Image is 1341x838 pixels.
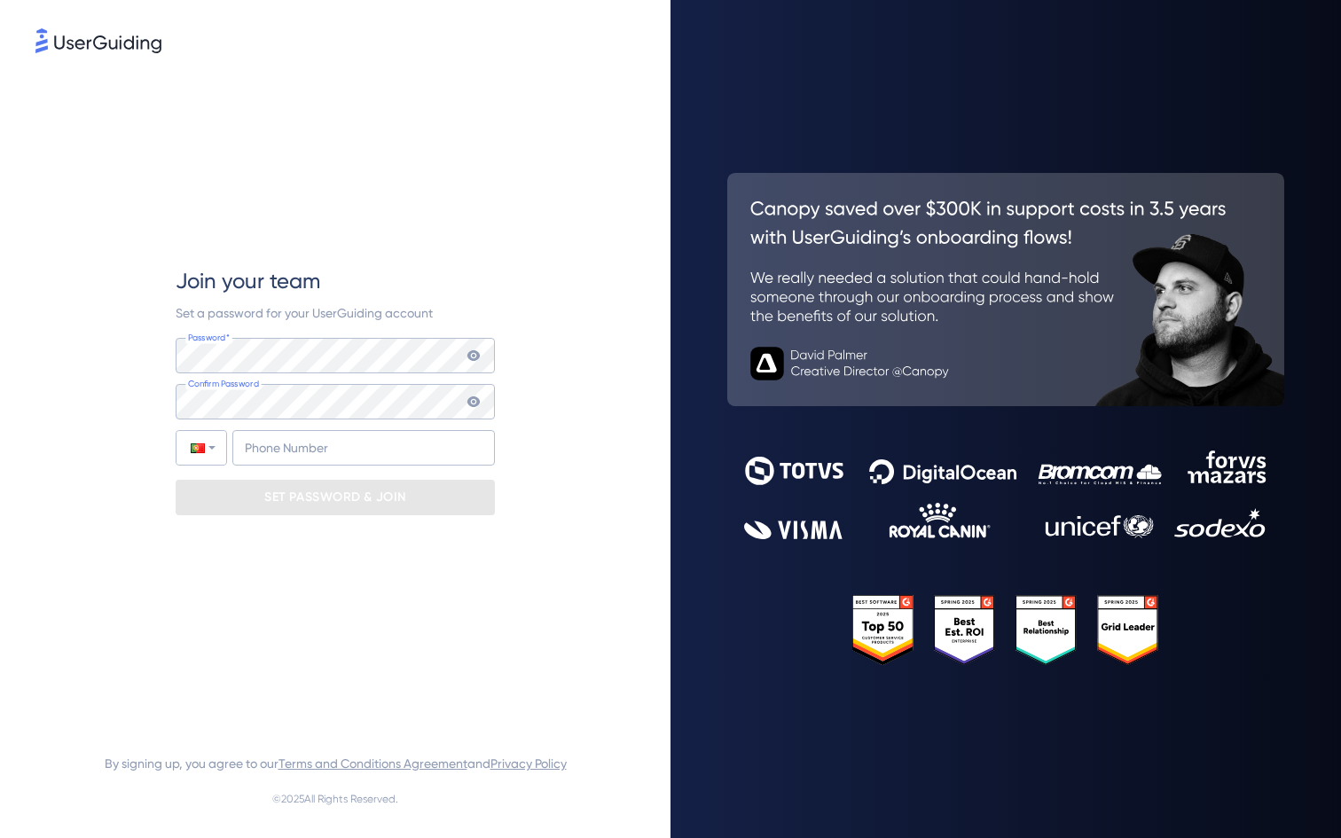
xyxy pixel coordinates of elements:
span: By signing up, you agree to our and [105,753,567,774]
img: 8faab4ba6bc7696a72372aa768b0286c.svg [35,28,161,53]
div: Portugal: + 351 [176,431,226,465]
img: 9302ce2ac39453076f5bc0f2f2ca889b.svg [744,450,1267,540]
span: Join your team [176,267,320,295]
img: 25303e33045975176eb484905ab012ff.svg [852,595,1158,665]
input: Phone Number [232,430,495,466]
span: © 2025 All Rights Reserved. [272,788,398,810]
p: SET PASSWORD & JOIN [264,483,406,512]
img: 26c0aa7c25a843aed4baddd2b5e0fa68.svg [727,173,1284,406]
a: Terms and Conditions Agreement [278,756,467,771]
a: Privacy Policy [490,756,567,771]
span: Set a password for your UserGuiding account [176,306,433,320]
